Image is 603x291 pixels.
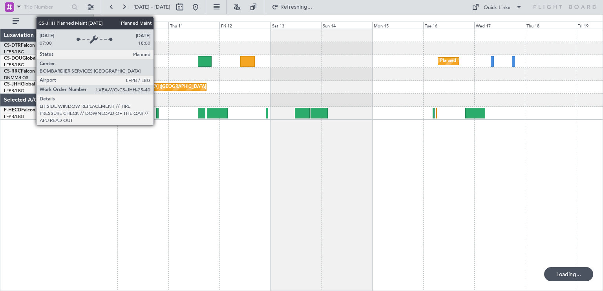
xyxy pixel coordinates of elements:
[9,15,85,28] button: All Aircraft
[20,19,83,24] span: All Aircraft
[168,22,219,29] div: Thu 11
[280,4,313,10] span: Refreshing...
[4,69,21,74] span: CS-RRC
[84,81,207,93] div: Planned Maint [GEOGRAPHIC_DATA] ([GEOGRAPHIC_DATA])
[423,22,474,29] div: Tue 16
[4,62,24,68] a: LFPB/LBG
[268,1,315,13] button: Refreshing...
[270,22,322,29] div: Sat 13
[117,22,168,29] div: Wed 10
[4,43,21,48] span: CS-DTR
[440,55,564,67] div: Planned Maint [GEOGRAPHIC_DATA] ([GEOGRAPHIC_DATA])
[4,114,24,120] a: LFPB/LBG
[372,22,423,29] div: Mon 15
[4,88,24,94] a: LFPB/LBG
[133,4,170,11] span: [DATE] - [DATE]
[484,4,510,12] div: Quick Links
[4,43,48,48] a: CS-DTRFalcon 2000
[219,22,270,29] div: Fri 12
[4,108,43,113] a: F-HECDFalcon 7X
[544,267,593,281] div: Loading...
[4,82,21,87] span: CS-JHH
[4,82,48,87] a: CS-JHHGlobal 6000
[4,56,22,61] span: CS-DOU
[4,49,24,55] a: LFPB/LBG
[468,1,526,13] button: Quick Links
[4,56,49,61] a: CS-DOUGlobal 6500
[4,75,28,81] a: DNMM/LOS
[4,69,50,74] a: CS-RRCFalcon 900LX
[24,1,69,13] input: Trip Number
[95,16,108,22] div: [DATE]
[474,22,525,29] div: Wed 17
[321,22,372,29] div: Sun 14
[4,108,21,113] span: F-HECD
[525,22,576,29] div: Thu 18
